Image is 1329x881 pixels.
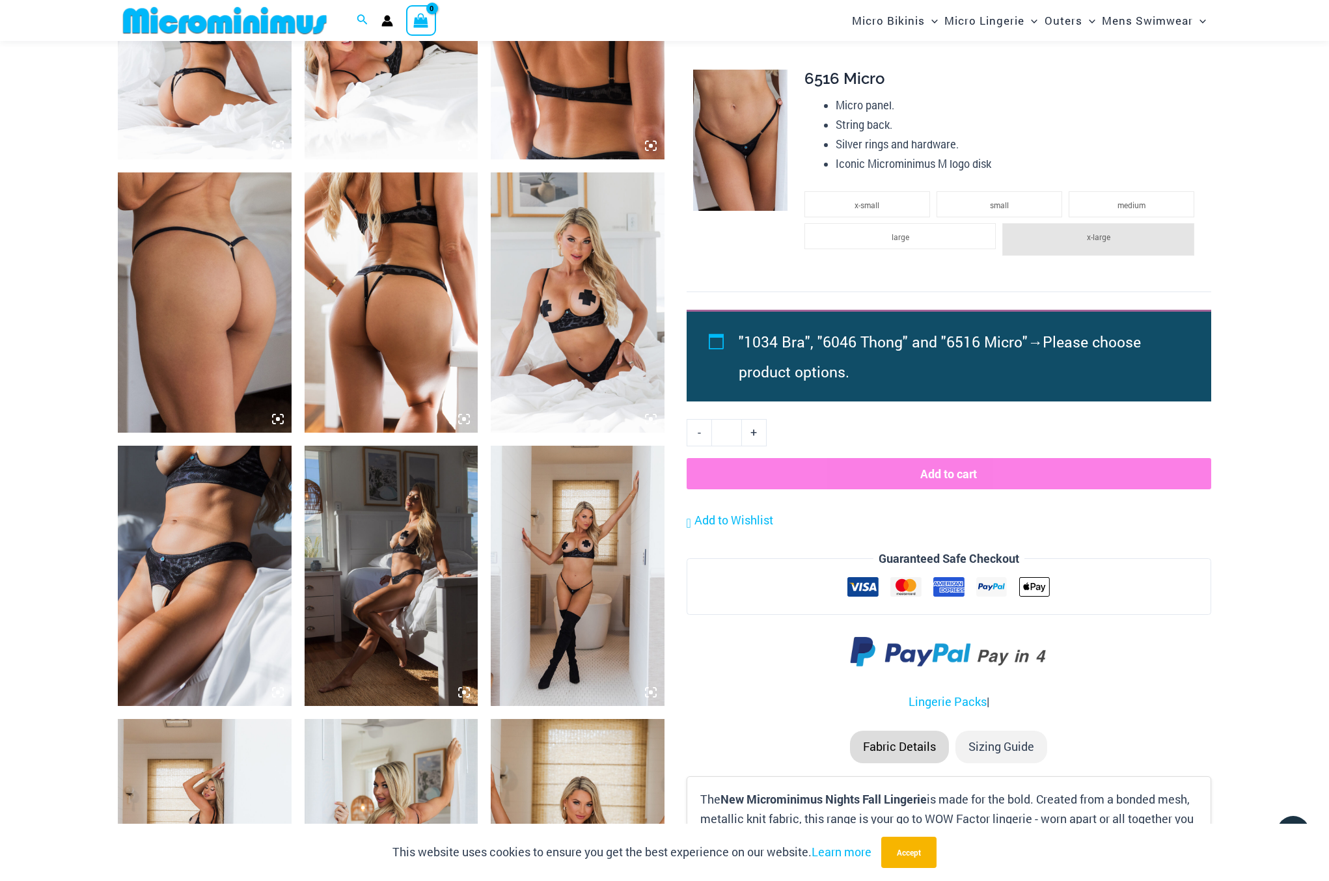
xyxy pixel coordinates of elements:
[118,446,292,706] img: Nights Fall Silver Leopard 1036 Bra 6046 Thong
[1082,4,1095,37] span: Menu Toggle
[392,843,871,862] p: This website uses cookies to ensure you get the best experience on our website.
[357,12,368,29] a: Search icon link
[873,549,1024,569] legend: Guaranteed Safe Checkout
[687,692,1211,712] p: |
[1102,4,1193,37] span: Mens Swimwear
[892,232,909,242] span: large
[1087,232,1110,242] span: x-large
[739,332,1141,381] span: Please choose product options.
[990,200,1009,210] span: small
[687,511,773,530] a: Add to Wishlist
[406,5,436,35] a: View Shopping Cart, empty
[836,154,1200,174] li: Iconic Microminimus M logo disk
[687,419,711,446] a: -
[381,15,393,27] a: Account icon link
[491,446,664,706] img: Nights Fall Silver Leopard 1036 Bra 6516 Micro
[700,790,1198,848] p: The is made for the bold. Created from a bonded mesh, metallic knit fabric, this range is your go...
[118,172,292,433] img: Nights Fall Silver Leopard 6516 Micro
[1045,4,1082,37] span: Outers
[944,4,1024,37] span: Micro Lingerie
[739,327,1181,386] li: →
[852,4,925,37] span: Micro Bikinis
[118,6,332,35] img: MM SHOP LOGO FLAT
[1117,200,1145,210] span: medium
[955,731,1047,763] li: Sizing Guide
[849,4,941,37] a: Micro BikinisMenu ToggleMenu Toggle
[739,332,1028,351] span: "1034 Bra", "6046 Thong" and "6516 Micro"
[693,70,788,211] img: Nights Fall Silver Leopard 6516 Micro
[855,200,879,210] span: x-small
[804,223,996,249] li: large
[1041,4,1099,37] a: OutersMenu ToggleMenu Toggle
[1002,223,1194,256] li: x-large
[925,4,938,37] span: Menu Toggle
[812,844,871,860] a: Learn more
[850,731,949,763] li: Fabric Details
[1193,4,1206,37] span: Menu Toggle
[1069,191,1194,217] li: medium
[720,791,927,807] b: New Microminimus Nights Fall Lingerie
[804,191,930,217] li: x-small
[1099,4,1209,37] a: Mens SwimwearMenu ToggleMenu Toggle
[937,191,1062,217] li: small
[694,512,773,528] span: Add to Wishlist
[687,458,1211,489] button: Add to cart
[836,115,1200,135] li: String back.
[881,837,937,868] button: Accept
[909,694,987,709] a: Lingerie Packs
[847,2,1211,39] nav: Site Navigation
[804,69,884,88] span: 6516 Micro
[742,419,767,446] a: +
[941,4,1041,37] a: Micro LingerieMenu ToggleMenu Toggle
[305,446,478,706] img: Nights Fall Silver Leopard 1036 Bra 6046 Thong
[836,135,1200,154] li: Silver rings and hardware.
[711,419,742,446] input: Product quantity
[491,172,664,433] img: Nights Fall Silver Leopard 1036 Bra 6046 Thong
[305,172,478,433] img: Nights Fall Silver Leopard 1036 Bra 6046 Thong
[836,96,1200,115] li: Micro panel.
[1024,4,1037,37] span: Menu Toggle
